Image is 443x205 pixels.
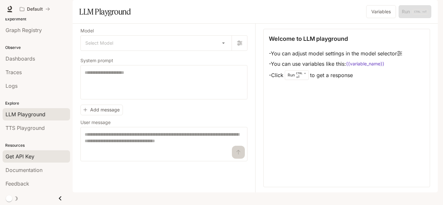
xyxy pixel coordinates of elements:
[80,58,113,63] p: System prompt
[366,5,396,18] button: Variables
[269,69,402,81] li: - Click to get a response
[296,71,306,79] p: ⏎
[85,40,113,46] span: Select Model
[80,105,123,115] button: Add message
[269,59,402,69] li: - You can use variables like this:
[79,5,131,18] h1: LLM Playground
[346,61,384,67] code: {{variable_name}}
[269,48,402,59] li: - You can adjust model settings in the model selector
[27,6,43,12] p: Default
[285,70,309,80] div: Run
[17,3,53,16] button: All workspaces
[269,34,348,43] p: Welcome to LLM playground
[81,36,232,51] div: Select Model
[80,28,94,33] p: Model
[296,71,306,75] p: CTRL +
[80,120,111,125] p: User message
